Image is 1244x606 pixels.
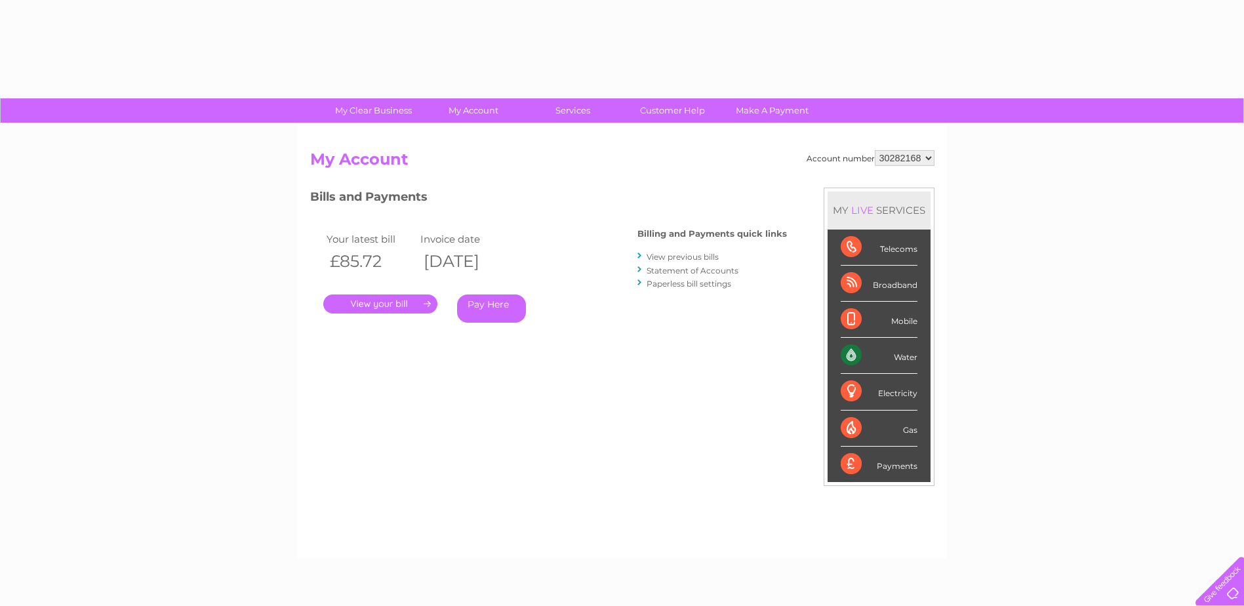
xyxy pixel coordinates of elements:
[718,98,826,123] a: Make A Payment
[841,266,917,302] div: Broadband
[519,98,627,123] a: Services
[457,294,526,323] a: Pay Here
[841,374,917,410] div: Electricity
[841,230,917,266] div: Telecoms
[647,266,738,275] a: Statement of Accounts
[828,192,931,229] div: MY SERVICES
[417,248,512,275] th: [DATE]
[841,411,917,447] div: Gas
[417,230,512,248] td: Invoice date
[323,294,437,313] a: .
[841,338,917,374] div: Water
[637,229,787,239] h4: Billing and Payments quick links
[319,98,428,123] a: My Clear Business
[323,230,418,248] td: Your latest bill
[419,98,527,123] a: My Account
[841,302,917,338] div: Mobile
[841,447,917,482] div: Payments
[310,188,787,211] h3: Bills and Payments
[647,252,719,262] a: View previous bills
[323,248,418,275] th: £85.72
[849,204,876,216] div: LIVE
[618,98,727,123] a: Customer Help
[647,279,731,289] a: Paperless bill settings
[807,150,934,166] div: Account number
[310,150,934,175] h2: My Account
